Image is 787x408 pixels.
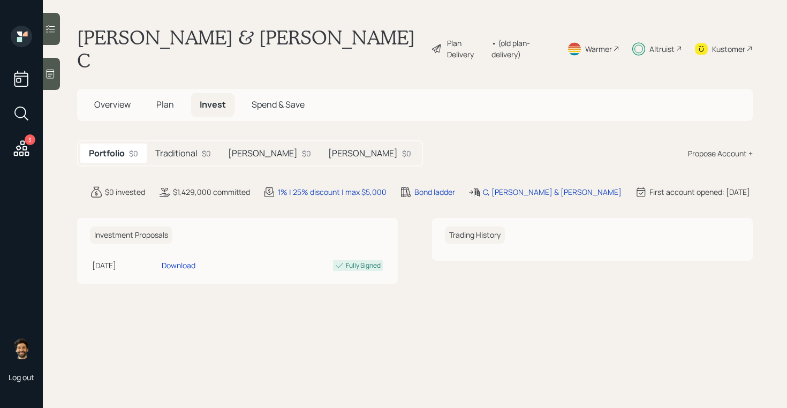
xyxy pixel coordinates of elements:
[89,148,125,158] h5: Portfolio
[11,338,32,359] img: eric-schwartz-headshot.png
[162,260,195,271] div: Download
[328,148,398,158] h5: [PERSON_NAME]
[278,186,387,198] div: 1% | 25% discount | max $5,000
[585,43,612,55] div: Warmer
[94,99,131,110] span: Overview
[712,43,745,55] div: Kustomer
[173,186,250,198] div: $1,429,000 committed
[252,99,305,110] span: Spend & Save
[200,99,226,110] span: Invest
[445,226,505,244] h6: Trading History
[156,99,174,110] span: Plan
[483,186,622,198] div: C, [PERSON_NAME] & [PERSON_NAME]
[491,37,554,60] div: • (old plan-delivery)
[649,186,750,198] div: First account opened: [DATE]
[77,26,422,72] h1: [PERSON_NAME] & [PERSON_NAME] C
[129,148,138,159] div: $0
[155,148,198,158] h5: Traditional
[649,43,675,55] div: Altruist
[302,148,311,159] div: $0
[90,226,172,244] h6: Investment Proposals
[688,148,753,159] div: Propose Account +
[202,148,211,159] div: $0
[25,134,35,145] div: 3
[402,148,411,159] div: $0
[414,186,455,198] div: Bond ladder
[346,261,381,270] div: Fully Signed
[447,37,486,60] div: Plan Delivery
[9,372,34,382] div: Log out
[228,148,298,158] h5: [PERSON_NAME]
[105,186,145,198] div: $0 invested
[92,260,157,271] div: [DATE]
